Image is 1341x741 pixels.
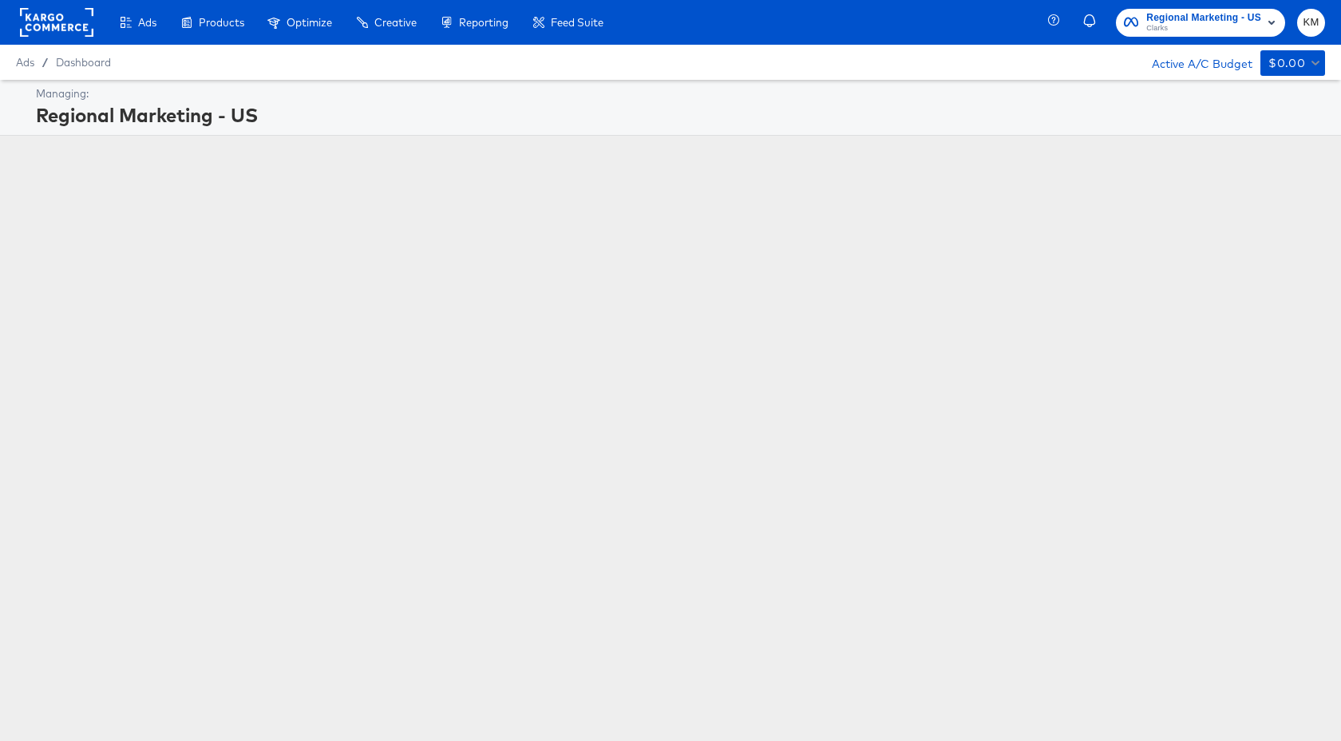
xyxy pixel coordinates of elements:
[34,56,56,69] span: /
[56,56,111,69] a: Dashboard
[1135,50,1252,74] div: Active A/C Budget
[1303,14,1319,32] span: KM
[16,56,34,69] span: Ads
[1146,10,1261,26] span: Regional Marketing - US
[1268,53,1305,73] div: $0.00
[36,101,1321,129] div: Regional Marketing - US
[287,16,332,29] span: Optimize
[459,16,508,29] span: Reporting
[1146,22,1261,35] span: Clarks
[1260,50,1325,76] button: $0.00
[374,16,417,29] span: Creative
[1116,9,1285,37] button: Regional Marketing - USClarks
[199,16,244,29] span: Products
[36,86,1321,101] div: Managing:
[138,16,156,29] span: Ads
[551,16,603,29] span: Feed Suite
[1297,9,1325,37] button: KM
